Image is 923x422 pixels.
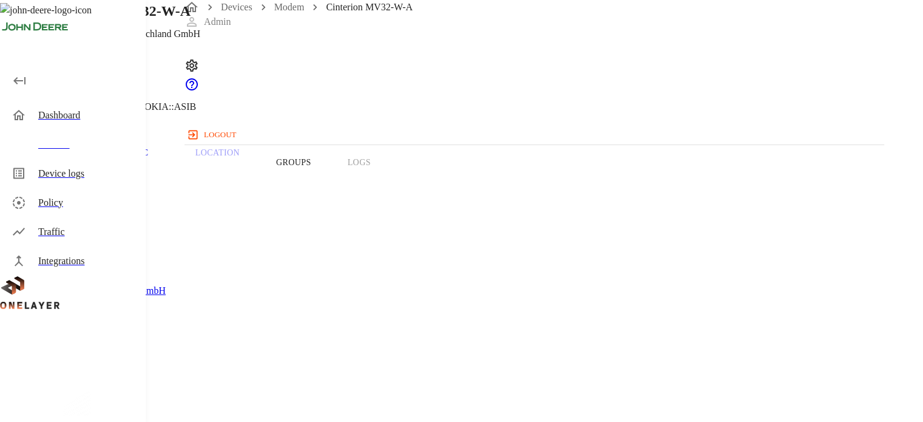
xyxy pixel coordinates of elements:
[184,83,199,94] a: onelayer-support
[29,235,802,250] a: Modem
[29,259,802,274] p: Manufacturer:
[29,356,802,371] p: Modem:
[258,124,330,201] button: Groups
[274,2,305,12] a: Modem
[221,2,252,12] a: Devices
[29,308,802,322] p: Model:
[29,211,802,225] p: Device Type:
[184,125,241,145] button: logout
[29,405,802,420] p: OneID :
[204,15,231,29] p: Admin
[184,125,884,145] a: logout
[177,124,258,201] a: Location
[184,83,199,94] span: Support Portal
[29,284,802,298] a: Telit Cinterion Deutschland GmbH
